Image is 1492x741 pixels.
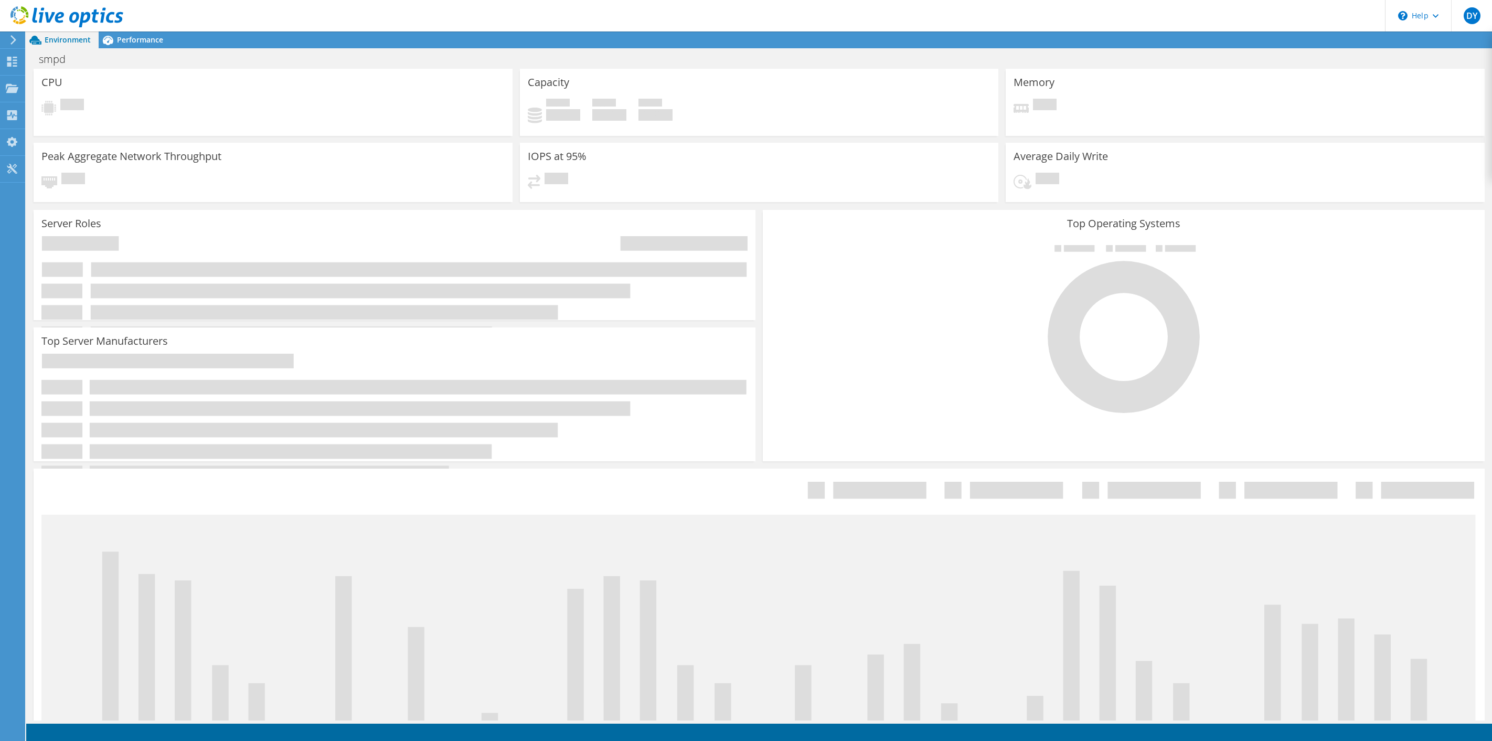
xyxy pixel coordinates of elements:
h4: 0 GiB [592,109,626,121]
span: Pending [60,99,84,113]
span: Total [638,99,662,109]
span: Pending [61,173,85,187]
h3: Top Server Manufacturers [41,335,168,347]
svg: \n [1398,11,1408,20]
span: Pending [1036,173,1059,187]
span: Pending [545,173,568,187]
span: Free [592,99,616,109]
span: Performance [117,35,163,45]
h3: Peak Aggregate Network Throughput [41,151,221,162]
h3: Top Operating Systems [771,218,1477,229]
h3: Server Roles [41,218,101,229]
h3: Memory [1014,77,1054,88]
h1: smpd [34,54,82,65]
span: DY [1464,7,1480,24]
h4: 0 GiB [638,109,673,121]
span: Pending [1033,99,1057,113]
h3: IOPS at 95% [528,151,587,162]
span: Used [546,99,570,109]
span: Environment [45,35,91,45]
h4: 0 GiB [546,109,580,121]
h3: Average Daily Write [1014,151,1108,162]
h3: Capacity [528,77,569,88]
h3: CPU [41,77,62,88]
